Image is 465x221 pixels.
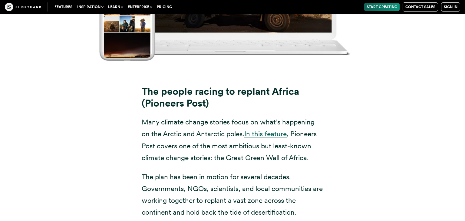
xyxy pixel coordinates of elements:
strong: The people racing to replant Africa (Pioneers Post) [142,85,299,109]
a: Pricing [154,3,174,11]
a: Start Creating [364,3,400,11]
p: The plan has been in motion for several decades. Governments, NGOs, scientists, and local communi... [142,171,323,218]
a: In this feature [244,130,287,138]
button: Learn [106,3,125,11]
p: Many climate change stories focus on what’s happening on the Arctic and Antarctic poles. , Pionee... [142,116,323,163]
a: Features [52,3,75,11]
a: Contact Sales [403,2,438,12]
a: Sign in [441,2,460,12]
button: Inspiration [75,3,106,11]
img: The Craft [5,3,41,11]
button: Enterprise [125,3,154,11]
